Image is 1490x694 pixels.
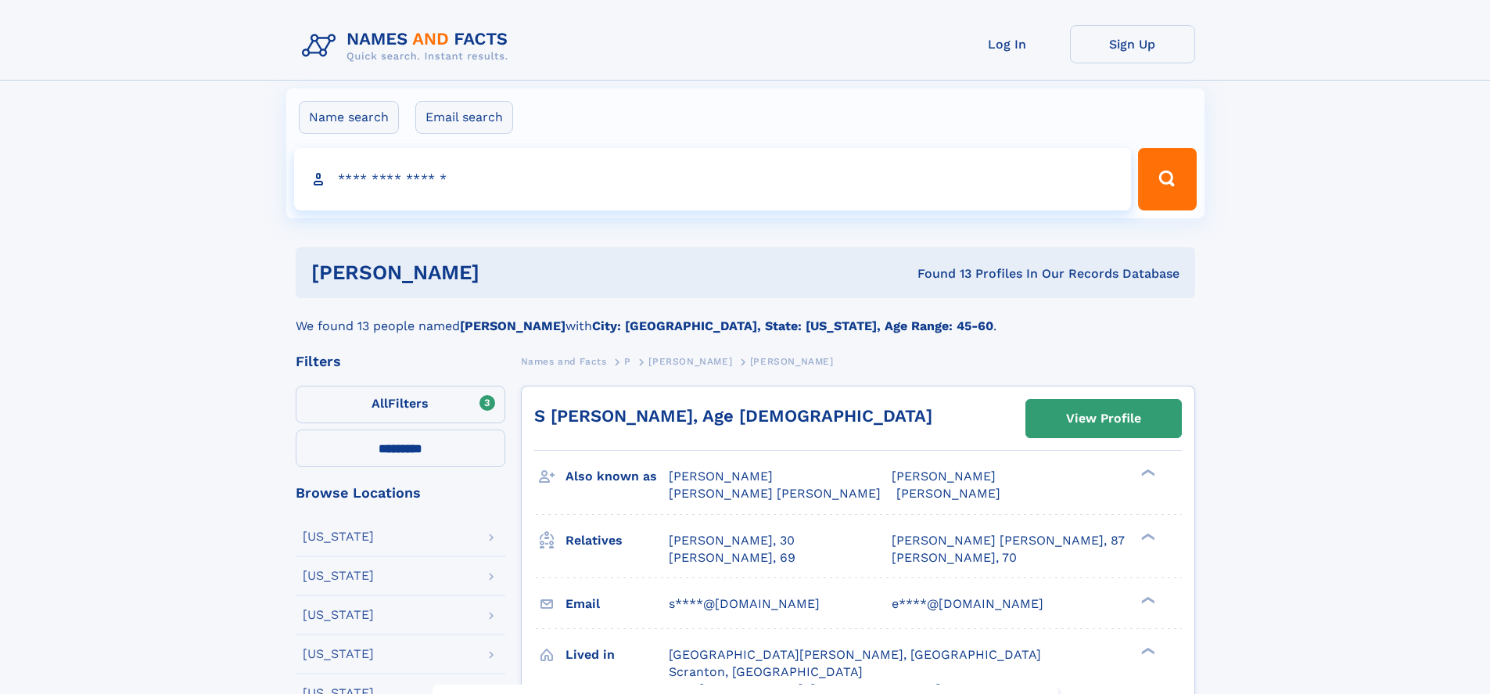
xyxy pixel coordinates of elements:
[296,354,505,369] div: Filters
[698,265,1179,282] div: Found 13 Profiles In Our Records Database
[669,549,795,566] a: [PERSON_NAME], 69
[669,532,795,549] a: [PERSON_NAME], 30
[1026,400,1181,437] a: View Profile
[669,469,773,484] span: [PERSON_NAME]
[296,298,1195,336] div: We found 13 people named with .
[296,386,505,423] label: Filters
[896,486,1000,501] span: [PERSON_NAME]
[592,318,993,333] b: City: [GEOGRAPHIC_DATA], State: [US_STATE], Age Range: 45-60
[296,25,521,67] img: Logo Names and Facts
[945,25,1070,63] a: Log In
[648,351,732,371] a: [PERSON_NAME]
[565,591,669,617] h3: Email
[460,318,565,333] b: [PERSON_NAME]
[648,356,732,367] span: [PERSON_NAME]
[303,609,374,621] div: [US_STATE]
[303,570,374,582] div: [US_STATE]
[311,263,698,282] h1: [PERSON_NAME]
[624,351,631,371] a: P
[565,642,669,668] h3: Lived in
[1138,148,1196,210] button: Search Button
[521,351,607,371] a: Names and Facts
[669,486,881,501] span: [PERSON_NAME] [PERSON_NAME]
[892,469,996,484] span: [PERSON_NAME]
[415,101,513,134] label: Email search
[303,530,374,543] div: [US_STATE]
[565,463,669,490] h3: Also known as
[299,101,399,134] label: Name search
[1137,468,1156,478] div: ❯
[1137,595,1156,605] div: ❯
[1070,25,1195,63] a: Sign Up
[1137,531,1156,541] div: ❯
[303,648,374,660] div: [US_STATE]
[669,647,1041,662] span: [GEOGRAPHIC_DATA][PERSON_NAME], [GEOGRAPHIC_DATA]
[1066,401,1141,437] div: View Profile
[534,406,932,426] a: S [PERSON_NAME], Age [DEMOGRAPHIC_DATA]
[294,148,1132,210] input: search input
[892,532,1125,549] a: [PERSON_NAME] [PERSON_NAME], 87
[750,356,834,367] span: [PERSON_NAME]
[296,486,505,500] div: Browse Locations
[669,664,863,679] span: Scranton, [GEOGRAPHIC_DATA]
[372,396,388,411] span: All
[624,356,631,367] span: P
[892,549,1017,566] a: [PERSON_NAME], 70
[565,527,669,554] h3: Relatives
[1137,645,1156,656] div: ❯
